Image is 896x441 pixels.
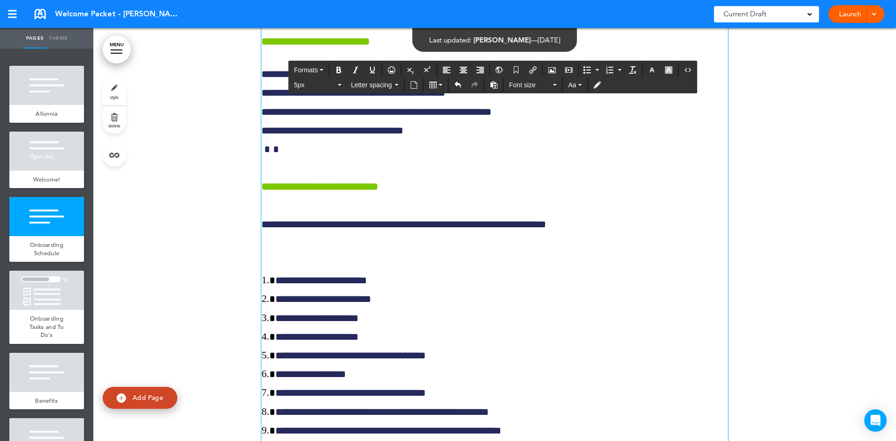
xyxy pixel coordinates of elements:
div: — [429,36,560,43]
div: Italic [348,63,364,77]
div: Align right [472,63,488,77]
a: Allonnia [9,105,84,123]
a: Benefits [9,392,84,410]
span: Aa [568,81,576,89]
span: Onboarding Tasks and To Do's [29,315,64,339]
span: Formats [294,66,318,74]
a: delete [103,106,126,134]
div: Underline [364,63,380,77]
span: Current Draft [723,7,766,21]
a: Pages [23,28,47,49]
div: Insert/edit media [561,63,577,77]
div: Insert/edit airmason link [525,63,541,77]
div: Superscript [420,63,435,77]
span: Letter spacing [351,80,393,90]
span: [DATE] [538,35,560,44]
div: Airmason image [544,63,560,77]
a: Add Page [103,387,177,409]
div: Table [425,78,447,92]
div: Insert document [406,78,422,92]
div: Undo [450,78,466,92]
img: add.svg [117,393,126,403]
a: style [103,77,126,105]
span: Benefits [35,397,58,405]
div: Toggle Tracking Changes [589,78,605,92]
span: Welcome Packet - [PERSON_NAME] [55,9,181,19]
a: Theme [47,28,70,49]
span: Font size [509,80,551,90]
a: Launch [835,5,865,23]
span: Allonnia [35,110,57,118]
div: Paste as text [486,78,502,92]
div: Align center [455,63,471,77]
div: Bold [331,63,347,77]
div: Subscript [403,63,419,77]
span: delete [108,123,120,128]
span: style [110,94,119,100]
div: Numbered list [602,63,624,77]
div: Anchor [508,63,524,77]
a: MENU [103,35,131,63]
a: Onboarding Schedule [9,236,84,262]
span: 5px [294,80,336,90]
div: Insert/Edit global anchor link [491,63,507,77]
div: Align left [439,63,455,77]
div: Redo [467,78,483,92]
div: Bullet list [580,63,602,77]
span: Onboarding Schedule [30,241,63,257]
span: Add Page [133,393,163,402]
a: Onboarding Tasks and To Do's [9,310,84,344]
span: [PERSON_NAME] [474,35,531,44]
div: Source code [680,63,696,77]
div: Clear formatting [625,63,641,77]
div: Open Intercom Messenger [864,409,887,432]
span: Last updated: [429,35,472,44]
a: Welcome! [9,171,84,189]
span: Welcome! [33,175,60,183]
